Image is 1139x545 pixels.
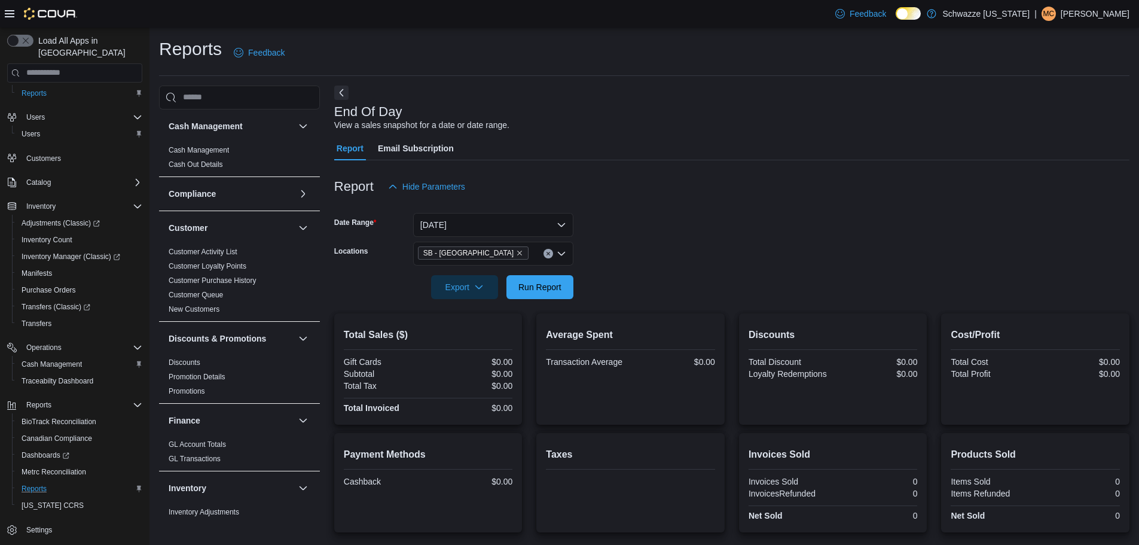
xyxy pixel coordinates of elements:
button: Cash Management [296,119,310,133]
span: Operations [22,340,142,355]
a: Metrc Reconciliation [17,465,91,479]
h2: Cost/Profit [951,328,1120,342]
div: InvoicesRefunded [749,489,830,498]
a: Manifests [17,266,57,281]
span: Inventory Count [17,233,142,247]
a: Reports [17,482,51,496]
div: $0.00 [430,477,512,486]
span: Settings [22,522,142,537]
span: Customer Queue [169,290,223,300]
button: Customer [296,221,310,235]
a: Settings [22,523,57,537]
span: Manifests [17,266,142,281]
a: Inventory Adjustments [169,508,239,516]
span: SB - Lakeside [418,246,529,260]
span: MC [1043,7,1055,21]
button: Users [2,109,147,126]
button: Settings [2,521,147,538]
div: Cashback [344,477,426,486]
span: Metrc Reconciliation [22,467,86,477]
button: Compliance [296,187,310,201]
a: Users [17,127,45,141]
span: BioTrack Reconciliation [17,415,142,429]
button: Hide Parameters [383,175,470,199]
span: Inventory Manager (Classic) [22,252,120,261]
a: Inventory Manager (Classic) [12,248,147,265]
span: Dashboards [22,450,69,460]
button: Purchase Orders [12,282,147,299]
h2: Discounts [749,328,918,342]
a: Transfers [17,316,56,331]
span: Canadian Compliance [22,434,92,443]
button: [DATE] [413,213,573,237]
span: GL Transactions [169,454,221,464]
div: Total Cost [951,357,1033,367]
span: Inventory Manager (Classic) [17,249,142,264]
span: Users [22,110,142,124]
button: Operations [2,339,147,356]
button: Finance [296,413,310,428]
span: Adjustments (Classic) [17,216,142,230]
h2: Average Spent [546,328,715,342]
div: Customer [159,245,320,321]
span: Customers [22,151,142,166]
a: Feedback [830,2,891,26]
a: Adjustments (Classic) [17,216,105,230]
span: Users [22,129,40,139]
div: Total Profit [951,369,1033,379]
input: Dark Mode [896,7,921,20]
span: [US_STATE] CCRS [22,501,84,510]
button: Inventory [22,199,60,214]
div: 0 [835,489,917,498]
span: Purchase Orders [17,283,142,297]
span: Adjustments (Classic) [22,218,100,228]
label: Locations [334,246,368,256]
a: Promotion Details [169,373,225,381]
div: Invoices Sold [749,477,830,486]
a: [US_STATE] CCRS [17,498,88,513]
button: Reports [2,397,147,413]
button: Inventory [169,482,294,494]
h2: Products Sold [951,447,1120,462]
button: Export [431,275,498,299]
a: Purchase Orders [17,283,81,297]
h3: Compliance [169,188,216,200]
span: Hide Parameters [402,181,465,193]
span: Settings [26,525,52,535]
a: Cash Management [169,146,229,154]
h2: Taxes [546,447,715,462]
span: Users [26,112,45,122]
span: Transfers [17,316,142,331]
button: Cash Management [12,356,147,373]
p: Schwazze [US_STATE] [942,7,1030,21]
div: Items Refunded [951,489,1033,498]
h1: Reports [159,37,222,61]
strong: Net Sold [749,511,783,520]
span: Cash Management [169,145,229,155]
span: Inventory [26,202,56,211]
a: Dashboards [12,447,147,464]
span: BioTrack Reconciliation [22,417,96,427]
div: 0 [1038,489,1120,498]
button: Discounts & Promotions [169,333,294,345]
div: $0.00 [430,369,512,379]
div: $0.00 [633,357,715,367]
div: Gift Cards [344,357,426,367]
h3: Finance [169,415,200,427]
span: Transfers [22,319,51,328]
button: Next [334,86,349,100]
button: Discounts & Promotions [296,331,310,346]
span: Metrc Reconciliation [17,465,142,479]
div: 0 [835,511,917,520]
a: Inventory Count [17,233,77,247]
button: BioTrack Reconciliation [12,413,147,430]
a: Customers [22,151,66,166]
a: Canadian Compliance [17,431,97,446]
div: Items Sold [951,477,1033,486]
span: Email Subscription [378,136,454,160]
button: Manifests [12,265,147,282]
span: Reports [22,89,47,98]
a: Transfers (Classic) [17,300,95,314]
span: Dashboards [17,448,142,462]
span: Reports [26,400,51,410]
